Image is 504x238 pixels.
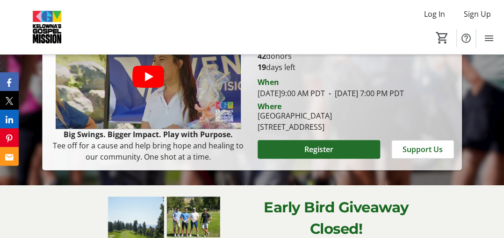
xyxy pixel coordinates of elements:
[464,8,491,20] span: Sign Up
[456,7,498,21] button: Sign Up
[304,144,333,155] span: Register
[325,88,404,98] span: [DATE] 7:00 PM PDT
[258,62,266,72] span: 19
[258,140,380,159] button: Register
[325,88,335,98] span: -
[434,29,451,46] button: Cart
[417,7,453,21] button: Log In
[6,4,89,50] img: Kelowna's Gospel Mission's Logo
[132,65,164,88] button: Play video
[258,110,332,121] div: [GEOGRAPHIC_DATA]
[424,8,445,20] span: Log In
[50,140,246,162] p: Tee off for a cause and help bring hope and healing to our community. One shot at a time.
[391,140,454,159] button: Support Us
[480,29,498,48] button: Menu
[258,51,266,61] b: 42
[64,129,233,140] strong: Big Swings. Bigger Impact. Play with Purpose.
[403,144,443,155] span: Support Us
[457,29,475,48] button: Help
[258,103,281,110] div: Where
[258,121,332,133] div: [STREET_ADDRESS]
[258,88,325,98] span: [DATE] 9:00 AM PDT
[258,62,454,73] p: days left
[258,77,279,88] div: When
[258,50,454,62] p: donors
